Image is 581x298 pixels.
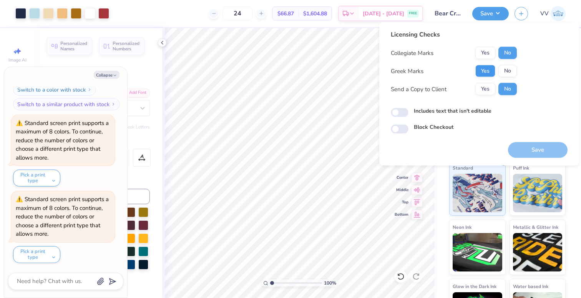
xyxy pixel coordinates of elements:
[391,30,517,39] div: Licensing Checks
[453,164,473,172] span: Standard
[113,41,140,52] span: Personalized Numbers
[277,10,294,18] span: $66.87
[453,233,502,271] img: Neon Ink
[94,71,120,79] button: Collapse
[120,88,150,97] div: Add Font
[513,282,548,290] span: Water based Ink
[60,41,88,52] span: Personalized Names
[13,98,120,110] button: Switch to a similar product with stock
[540,6,566,21] a: VV
[395,187,408,193] span: Middle
[551,6,566,21] img: Via Villanueva
[453,174,502,212] img: Standard
[472,7,509,20] button: Save
[391,48,433,57] div: Collegiate Marks
[16,119,109,161] div: Standard screen print supports a maximum of 8 colors. To continue, reduce the number of colors or...
[513,233,563,271] img: Metallic & Glitter Ink
[475,83,495,95] button: Yes
[303,10,327,18] span: $1,604.88
[395,175,408,180] span: Center
[8,57,27,63] span: Image AI
[540,9,549,18] span: VV
[395,200,408,205] span: Top
[414,123,453,131] label: Block Checkout
[363,10,404,18] span: [DATE] - [DATE]
[111,102,116,107] img: Switch to a similar product with stock
[324,280,336,286] span: 100 %
[513,223,558,231] span: Metallic & Glitter Ink
[475,47,495,59] button: Yes
[222,7,252,20] input: – –
[13,83,96,96] button: Switch to a color with stock
[453,223,471,231] span: Neon Ink
[13,170,60,186] button: Pick a print type
[453,282,496,290] span: Glow in the Dark Ink
[513,174,563,212] img: Puff Ink
[498,65,517,77] button: No
[391,85,447,93] div: Send a Copy to Client
[429,6,466,21] input: Untitled Design
[395,212,408,217] span: Bottom
[414,107,491,115] label: Includes text that isn't editable
[13,246,60,263] button: Pick a print type
[16,195,109,238] div: Standard screen print supports a maximum of 8 colors. To continue, reduce the number of colors or...
[391,67,423,75] div: Greek Marks
[498,83,517,95] button: No
[87,87,92,92] img: Switch to a color with stock
[409,11,417,16] span: FREE
[498,47,517,59] button: No
[513,164,529,172] span: Puff Ink
[475,65,495,77] button: Yes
